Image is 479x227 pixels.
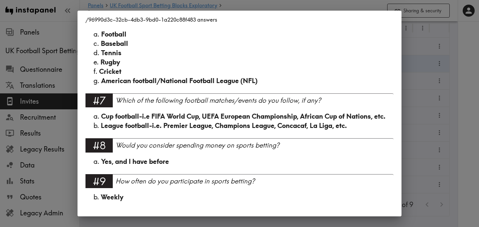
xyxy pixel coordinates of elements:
a: #9How often do you participate in sports betting? [85,174,394,192]
div: #9 [85,174,113,188]
div: Would you consider spending money on sports betting? [115,141,394,150]
span: Football [101,30,126,38]
div: How often do you participate in sports betting? [115,176,394,186]
div: b. [93,121,386,130]
span: Rugby [100,58,120,66]
div: Which of the following football matches/events do you follow, if any? [115,96,394,105]
span: American football/National Football League (NFL) [101,76,257,85]
div: g. [93,76,386,85]
a: #7Which of the following football matches/events do you follow, if any? [85,93,394,112]
div: a. [93,30,386,39]
div: #7 [85,93,113,107]
span: Weekly [101,193,123,201]
div: f. [93,67,386,76]
a: #8Would you consider spending money on sports betting? [85,138,394,157]
div: d. [93,48,386,57]
div: a. [93,112,386,121]
div: a. [93,157,386,166]
h2: /96990d3c-32cb-4db3-9bd0-1a220c88f483 answers [78,11,401,29]
span: Cup football-i.e FIFA World Cup, UEFA European Championship, African Cup of Nations, etc. [101,112,386,120]
span: League football-i.e. Premier League, Champions League, Concacaf, La Liga, etc. [101,121,347,130]
span: Yes, and I have before [101,157,169,166]
span: Baseball [101,39,128,48]
div: #8 [85,138,113,152]
div: c. [93,39,386,48]
div: e. [93,57,386,67]
span: Cricket [99,67,121,75]
span: Tennis [101,49,121,57]
div: b. [93,192,386,202]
